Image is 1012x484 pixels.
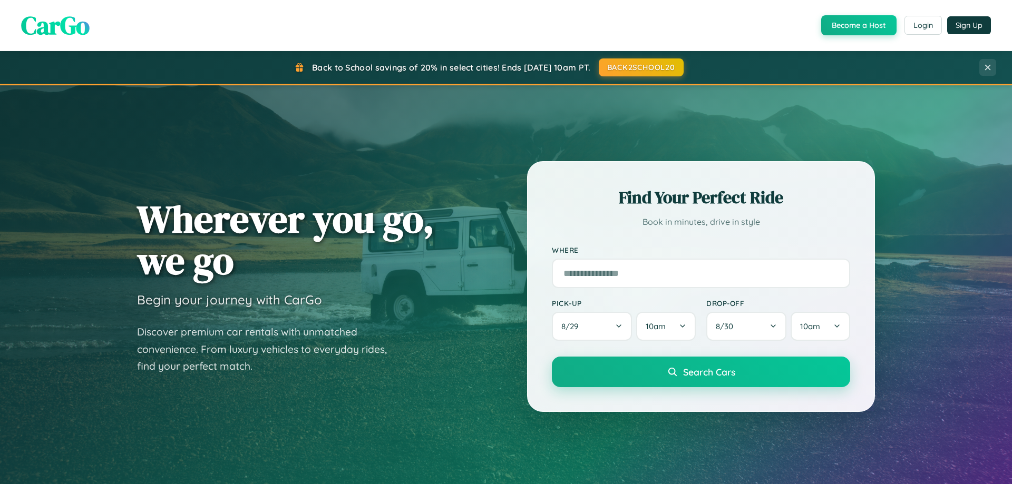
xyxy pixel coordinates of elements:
h2: Find Your Perfect Ride [552,186,850,209]
button: Become a Host [821,15,897,35]
button: Search Cars [552,357,850,387]
label: Where [552,245,850,254]
label: Pick-up [552,299,696,308]
span: 10am [800,321,820,331]
button: Sign Up [947,16,991,34]
button: 8/30 [706,312,786,341]
button: BACK2SCHOOL20 [599,58,684,76]
h1: Wherever you go, we go [137,198,434,281]
span: 10am [646,321,666,331]
span: Search Cars [683,366,735,378]
p: Book in minutes, drive in style [552,214,850,230]
h3: Begin your journey with CarGo [137,292,322,308]
button: 10am [791,312,850,341]
span: 8 / 30 [716,321,738,331]
span: 8 / 29 [561,321,583,331]
span: Back to School savings of 20% in select cities! Ends [DATE] 10am PT. [312,62,590,73]
label: Drop-off [706,299,850,308]
p: Discover premium car rentals with unmatched convenience. From luxury vehicles to everyday rides, ... [137,323,401,375]
button: 10am [636,312,696,341]
button: 8/29 [552,312,632,341]
span: CarGo [21,8,90,43]
button: Login [904,16,942,35]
